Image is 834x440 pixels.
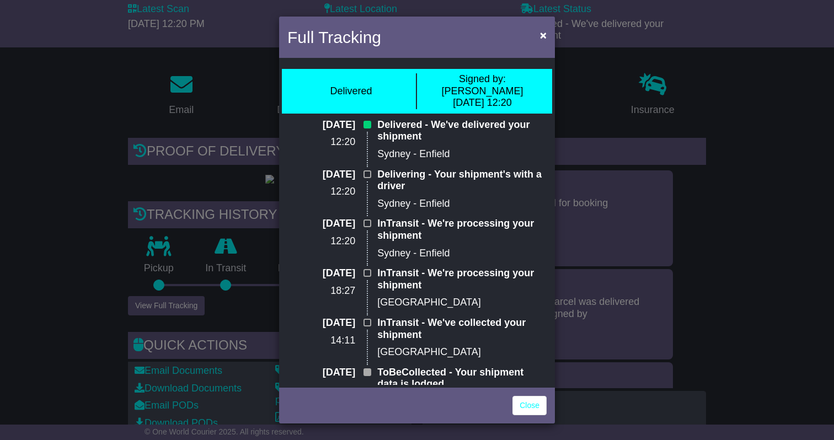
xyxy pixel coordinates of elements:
p: [DATE] [287,119,355,131]
p: [DATE] [287,367,355,379]
h4: Full Tracking [287,25,381,50]
p: InTransit - We're processing your shipment [377,267,547,291]
div: [PERSON_NAME] [DATE] 12:20 [423,73,542,109]
p: Sydney - Enfield [377,148,547,160]
p: 18:27 [287,285,355,297]
p: [DATE] [287,267,355,280]
p: 15:59 [287,384,355,396]
p: 12:20 [287,235,355,248]
p: [DATE] [287,218,355,230]
p: [DATE] [287,317,355,329]
p: [DATE] [287,169,355,181]
div: Delivered [330,85,372,98]
span: × [540,29,547,41]
p: Sydney - Enfield [377,198,547,210]
p: Delivering - Your shipment's with a driver [377,169,547,192]
p: [GEOGRAPHIC_DATA] [377,346,547,358]
p: InTransit - We're processing your shipment [377,218,547,242]
p: ToBeCollected - Your shipment data is lodged [377,367,547,390]
p: Delivered - We've delivered your shipment [377,119,547,143]
a: Close [512,396,547,415]
p: 12:20 [287,186,355,198]
p: [GEOGRAPHIC_DATA] [377,297,547,309]
p: 12:20 [287,136,355,148]
p: 14:11 [287,335,355,347]
p: Sydney - Enfield [377,248,547,260]
button: Close [534,24,552,46]
span: Signed by: [459,73,506,84]
p: InTransit - We've collected your shipment [377,317,547,341]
